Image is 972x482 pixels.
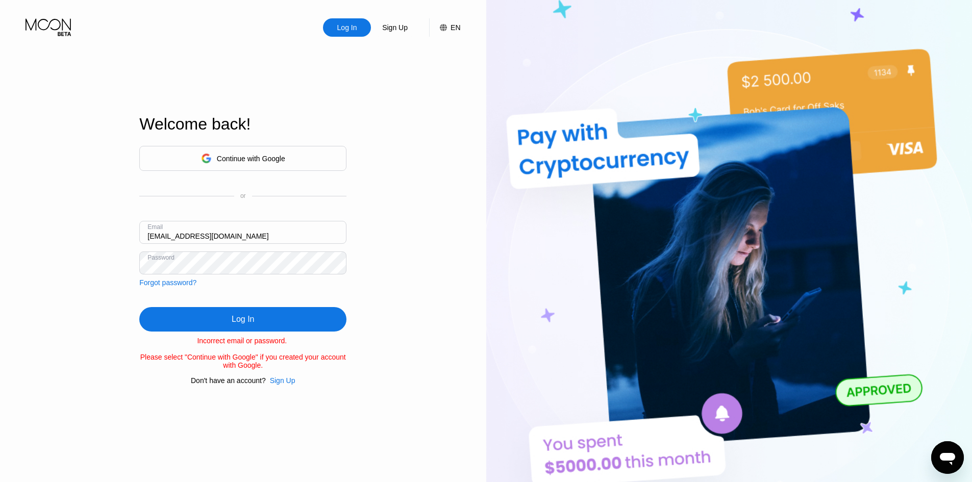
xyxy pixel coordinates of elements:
[217,155,285,163] div: Continue with Google
[139,278,196,287] div: Forgot password?
[191,376,266,385] div: Don't have an account?
[270,376,295,385] div: Sign Up
[381,22,409,33] div: Sign Up
[139,146,346,171] div: Continue with Google
[139,115,346,134] div: Welcome back!
[139,337,346,369] div: Incorrect email or password. Please select "Continue with Google" if you created your account wit...
[147,223,163,231] div: Email
[240,192,246,199] div: or
[139,307,346,332] div: Log In
[266,376,295,385] div: Sign Up
[336,22,358,33] div: Log In
[931,441,964,474] iframe: Knap til at åbne messaging-vindue
[429,18,460,37] div: EN
[147,254,175,261] div: Password
[323,18,371,37] div: Log In
[232,314,254,324] div: Log In
[371,18,419,37] div: Sign Up
[451,23,460,32] div: EN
